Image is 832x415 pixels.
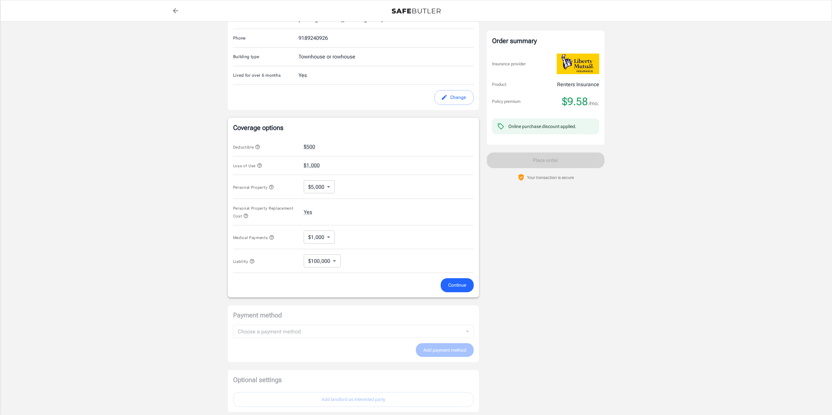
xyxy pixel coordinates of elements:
div: $100,000 [304,254,341,267]
img: Liberty Mutual [557,54,599,74]
div: $5,000 [304,180,335,193]
p: Lived for over 6 months [233,72,298,79]
img: Back to quotes [392,8,441,14]
div: 9189240926 [298,34,328,42]
p: Coverage options [233,123,474,132]
button: Liability [233,257,255,265]
span: Liability [233,259,255,264]
div: Order summary [492,36,599,46]
span: Personal Property Replacement Cost [233,206,294,218]
button: $500 [304,143,315,151]
button: edit [434,90,474,105]
p: Insurance provider [492,61,526,67]
p: Product [492,81,506,88]
p: Building type [233,54,298,60]
span: Personal Property [233,185,274,190]
span: /mo. [589,99,599,108]
button: Medical Payments [233,233,275,241]
p: Phone [233,35,298,41]
p: Renters Insurance [557,81,599,88]
div: Townhouse or rowhouse [298,53,355,61]
span: Loss of Use [233,164,262,168]
div: Online purchase discount applied. [508,123,576,130]
div: $1,000 [304,231,335,244]
div: Yes [298,72,307,79]
button: Personal Property [233,183,274,191]
button: Yes [304,208,312,216]
span: $9.58 [562,95,588,108]
span: Deductible [233,145,261,150]
span: Medical Payments [233,235,275,240]
button: Deductible [233,143,261,151]
a: back to quotes [169,4,182,17]
p: Policy premium [492,98,520,105]
button: Personal Property Replacement Cost [233,204,298,220]
span: Continue [448,281,466,289]
button: $1,000 [304,162,320,169]
button: Continue [441,278,474,292]
p: Your transaction is secure [527,174,574,181]
button: Loss of Use [233,162,262,169]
